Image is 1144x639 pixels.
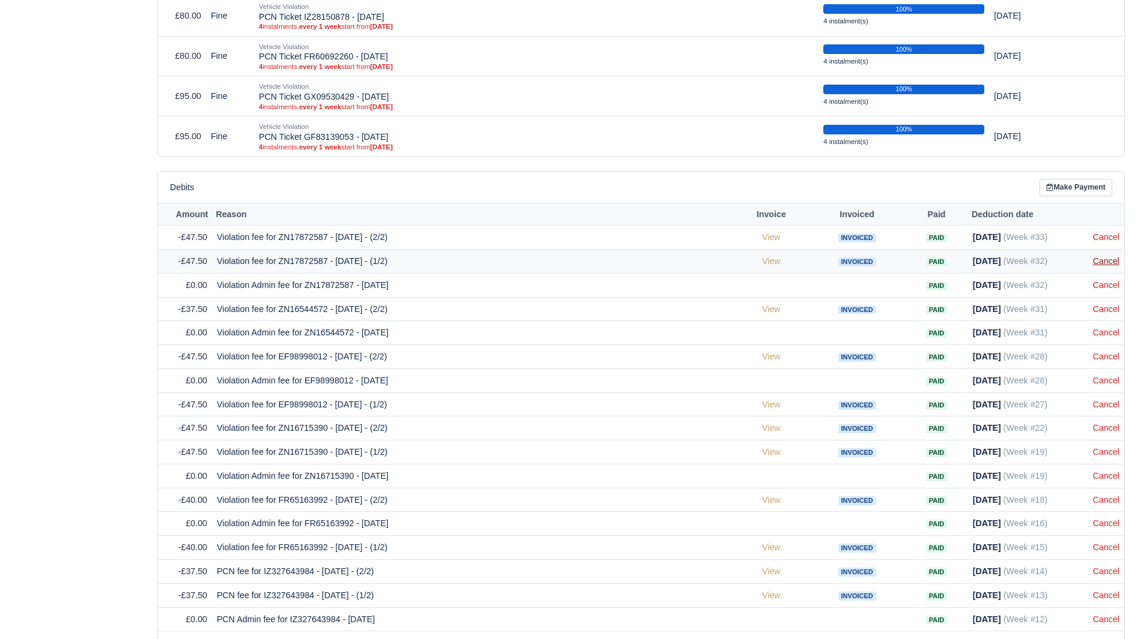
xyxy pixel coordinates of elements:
div: 100% [823,4,984,14]
td: Fine [206,36,254,76]
span: Paid [926,544,947,553]
span: (Week #19) [1003,471,1047,481]
span: -£47.50 [178,352,207,361]
strong: 4 [259,63,262,70]
td: [DATE] [989,116,1067,156]
span: Paid [926,305,947,314]
strong: [DATE] [973,352,1001,361]
span: Paid [926,377,947,386]
span: -£40.00 [178,542,207,552]
strong: [DATE] [973,447,1001,457]
td: PCN Admin fee for IZ327643984 - [DATE] [212,607,734,631]
small: Vehicle Violation [259,3,309,10]
td: Violation Admin fee for FR65163992 - [DATE] [212,512,734,536]
a: View [762,542,781,552]
small: instalments, start from [259,143,814,151]
span: Paid [926,233,947,242]
td: PCN Ticket FR60692260 - [DATE] [254,36,819,76]
td: Violation fee for ZN17872587 - [DATE] - (1/2) [212,250,734,274]
strong: [DATE] [973,328,1001,337]
span: Paid [926,568,947,577]
strong: [DATE] [370,23,393,30]
small: Vehicle Violation [259,43,309,50]
span: (Week #32) [1003,280,1047,290]
small: 4 instalment(s) [823,58,868,65]
td: [DATE] [989,36,1067,76]
strong: [DATE] [973,471,1001,481]
td: Violation fee for ZN17872587 - [DATE] - (2/2) [212,226,734,250]
div: 100% [823,85,984,94]
a: Cancel [1093,232,1119,242]
strong: 4 [259,23,262,30]
span: (Week #28) [1003,352,1047,361]
small: 4 instalment(s) [823,98,868,105]
strong: [DATE] [973,256,1001,266]
span: (Week #28) [1003,376,1047,385]
td: [DATE] [989,76,1067,116]
span: -£37.50 [178,566,207,576]
span: -£40.00 [178,495,207,505]
span: Paid [926,592,947,601]
div: 100% [823,125,984,134]
span: (Week #31) [1003,328,1047,337]
span: £0.00 [186,328,207,337]
a: View [762,400,781,409]
a: View [762,590,781,600]
td: Violation Admin fee for ZN16715390 - [DATE] [212,464,734,488]
span: Invoiced [838,448,876,457]
td: Violation fee for FR65163992 - [DATE] - (2/2) [212,488,734,512]
small: 4 instalment(s) [823,138,868,145]
td: Violation fee for ZN16544572 - [DATE] - (2/2) [212,297,734,321]
span: Invoiced [838,257,876,266]
div: 100% [823,44,984,54]
small: 4 instalment(s) [823,17,868,25]
span: -£47.50 [178,400,207,409]
td: Violation fee for FR65163992 - [DATE] - (1/2) [212,536,734,560]
strong: every 1 week [299,23,341,30]
th: Invoiced [809,203,905,226]
td: PCN fee for IZ327643984 - [DATE] - (2/2) [212,559,734,583]
td: Fine [206,116,254,156]
span: Invoiced [838,424,876,433]
th: Invoice [734,203,809,226]
span: (Week #33) [1003,232,1047,242]
a: View [762,495,781,505]
h6: Debits [170,182,194,193]
strong: [DATE] [973,400,1001,409]
strong: [DATE] [370,103,393,110]
span: (Week #27) [1003,400,1047,409]
td: Violation fee for ZN16715390 - [DATE] - (1/2) [212,440,734,464]
span: (Week #32) [1003,256,1047,266]
small: Vehicle Violation [259,123,309,130]
div: Chat Widget [928,500,1144,639]
strong: [DATE] [973,423,1001,433]
span: Paid [926,401,947,410]
small: instalments, start from [259,62,814,71]
strong: 4 [259,103,262,110]
a: Cancel [1093,328,1119,337]
a: Cancel [1093,471,1119,481]
span: Paid [926,329,947,338]
span: £0.00 [186,280,207,290]
a: Cancel [1093,280,1119,290]
a: View [762,447,781,457]
span: (Week #18) [1003,495,1047,505]
span: £0.00 [186,518,207,528]
span: Paid [926,616,947,625]
th: Paid [905,203,967,226]
td: £95.00 [158,76,206,116]
span: Invoiced [838,401,876,410]
span: Paid [926,472,947,481]
strong: every 1 week [299,63,341,70]
span: Paid [926,353,947,362]
strong: [DATE] [973,304,1001,314]
td: Violation fee for ZN16715390 - [DATE] - (2/2) [212,416,734,440]
a: Cancel [1093,423,1119,433]
td: PCN Ticket GF83139053 - [DATE] [254,116,819,156]
span: (Week #19) [1003,447,1047,457]
span: £0.00 [186,471,207,481]
a: Make Payment [1040,179,1112,196]
span: -£37.50 [178,590,207,600]
span: Invoiced [838,233,876,242]
td: Violation Admin fee for EF98998012 - [DATE] [212,368,734,392]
